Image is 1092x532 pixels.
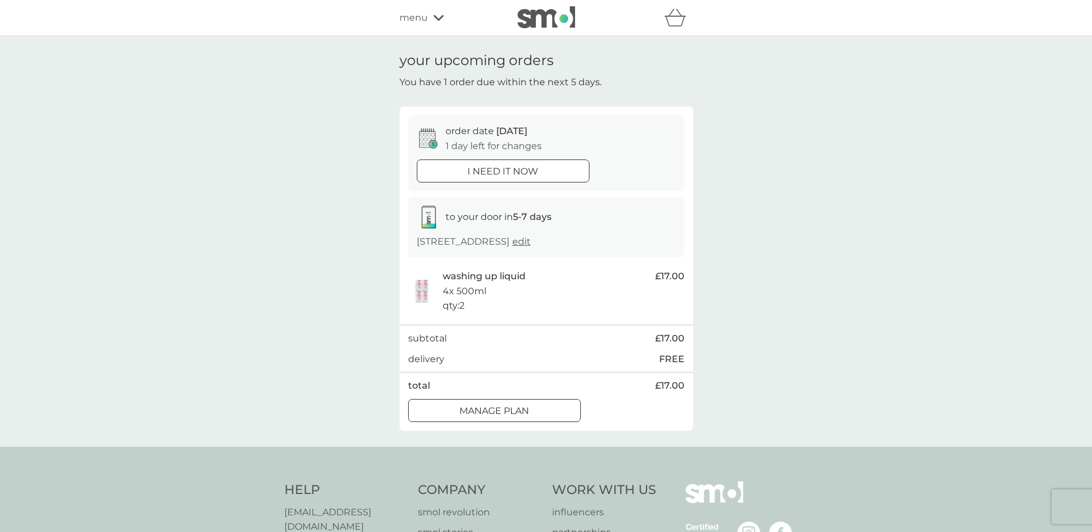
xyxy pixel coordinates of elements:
strong: 5-7 days [513,211,551,222]
a: smol revolution [418,505,541,520]
h4: Work With Us [552,481,656,499]
img: smol [686,481,743,520]
p: qty : 2 [443,298,465,313]
span: £17.00 [655,331,684,346]
span: [DATE] [496,126,527,136]
h1: your upcoming orders [399,52,554,69]
span: £17.00 [655,269,684,284]
p: subtotal [408,331,447,346]
p: [STREET_ADDRESS] [417,234,531,249]
h4: Company [418,481,541,499]
div: basket [664,6,693,29]
p: FREE [659,352,684,367]
p: 1 day left for changes [446,139,542,154]
span: to your door in [446,211,551,222]
a: edit [512,236,531,247]
p: Manage plan [459,404,529,419]
span: menu [399,10,428,25]
button: i need it now [417,159,589,183]
p: order date [446,124,527,139]
h4: Help [284,481,407,499]
p: You have 1 order due within the next 5 days. [399,75,602,90]
p: washing up liquid [443,269,526,284]
p: 4x 500ml [443,284,486,299]
button: Manage plan [408,399,581,422]
span: £17.00 [655,378,684,393]
p: total [408,378,430,393]
img: smol [518,6,575,28]
p: delivery [408,352,444,367]
p: i need it now [467,164,538,179]
a: influencers [552,505,656,520]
